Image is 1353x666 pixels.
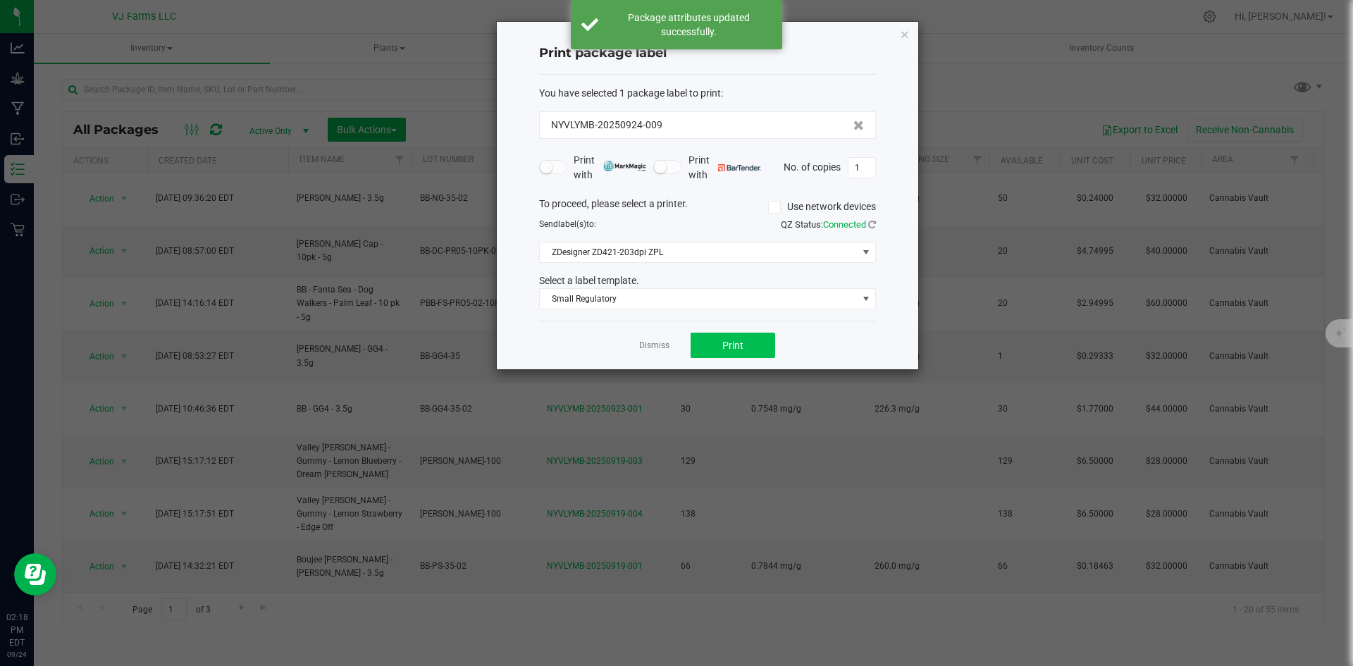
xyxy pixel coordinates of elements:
span: QZ Status: [781,219,876,230]
h4: Print package label [539,44,876,63]
iframe: Resource center [14,553,56,596]
span: Print [722,340,743,351]
span: Small Regulatory [540,289,858,309]
span: You have selected 1 package label to print [539,87,721,99]
div: Package attributes updated successfully. [606,11,772,39]
img: bartender.png [718,164,761,171]
label: Use network devices [768,199,876,214]
span: Print with [688,153,761,183]
span: NYVLYMB-20250924-009 [551,118,662,132]
div: : [539,86,876,101]
span: Send to: [539,219,596,229]
span: Print with [574,153,646,183]
span: Connected [823,219,866,230]
a: Dismiss [639,340,669,352]
button: Print [691,333,775,358]
img: mark_magic_cybra.png [603,161,646,171]
div: To proceed, please select a printer. [529,197,886,218]
span: No. of copies [784,161,841,172]
span: label(s) [558,219,586,229]
div: Select a label template. [529,273,886,288]
span: ZDesigner ZD421-203dpi ZPL [540,242,858,262]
